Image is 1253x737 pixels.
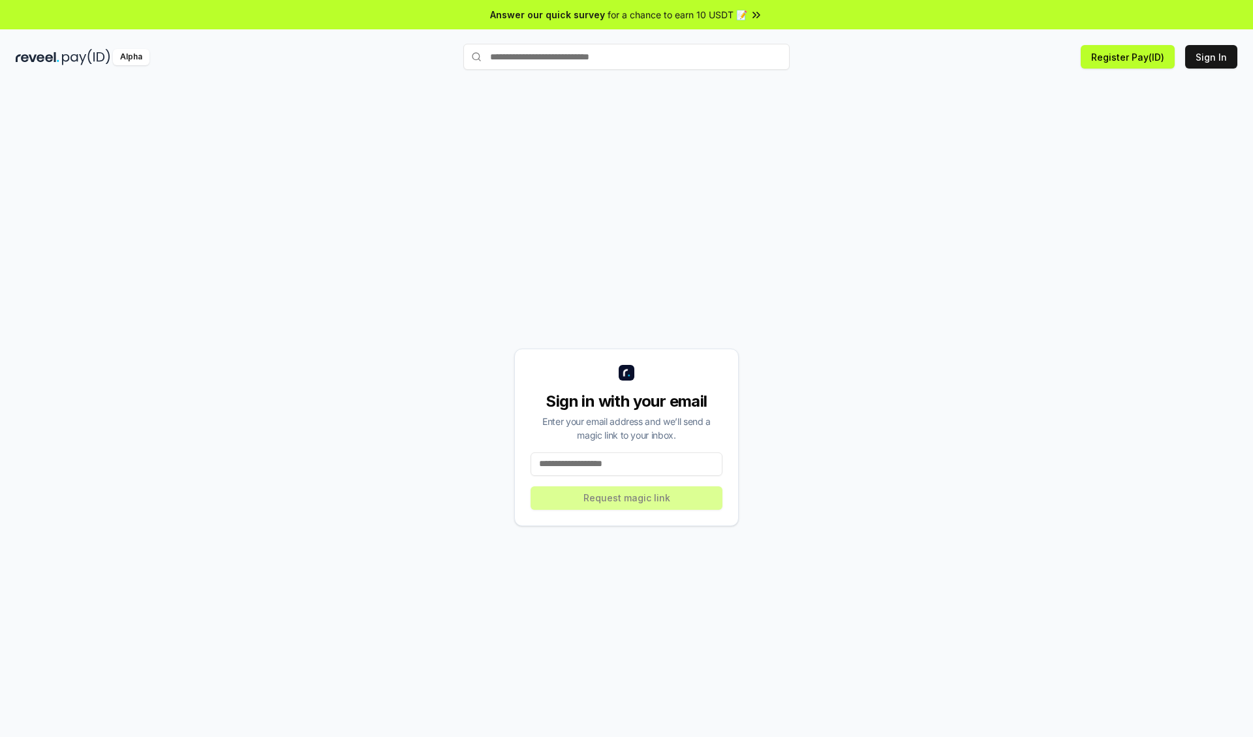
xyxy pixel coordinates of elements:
img: pay_id [62,49,110,65]
span: for a chance to earn 10 USDT 📝 [608,8,747,22]
button: Register Pay(ID) [1081,45,1175,69]
div: Sign in with your email [531,391,722,412]
div: Alpha [113,49,149,65]
img: logo_small [619,365,634,381]
button: Sign In [1185,45,1237,69]
img: reveel_dark [16,49,59,65]
span: Answer our quick survey [490,8,605,22]
div: Enter your email address and we’ll send a magic link to your inbox. [531,415,722,442]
